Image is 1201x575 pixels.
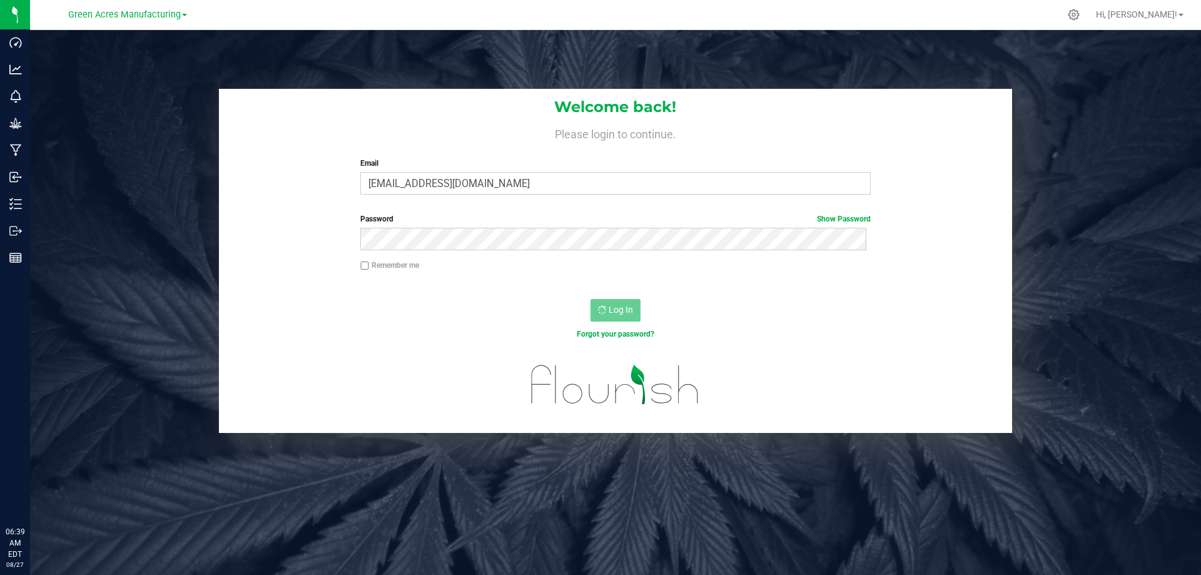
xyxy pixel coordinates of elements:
[360,262,369,270] input: Remember me
[360,158,870,169] label: Email
[9,36,22,49] inline-svg: Dashboard
[68,9,181,20] span: Green Acres Manufacturing
[590,299,641,322] button: Log In
[13,475,50,512] iframe: Resource center
[516,353,714,417] img: flourish_logo.svg
[360,215,393,223] span: Password
[6,526,24,560] p: 06:39 AM EDT
[360,260,419,271] label: Remember me
[9,90,22,103] inline-svg: Monitoring
[1096,9,1177,19] span: Hi, [PERSON_NAME]!
[609,305,633,315] span: Log In
[9,117,22,130] inline-svg: Grow
[9,198,22,210] inline-svg: Inventory
[6,560,24,569] p: 08/27
[817,215,871,223] a: Show Password
[9,63,22,76] inline-svg: Analytics
[9,225,22,237] inline-svg: Outbound
[9,171,22,183] inline-svg: Inbound
[1066,9,1082,21] div: Manage settings
[219,99,1012,115] h1: Welcome back!
[9,252,22,264] inline-svg: Reports
[9,144,22,156] inline-svg: Manufacturing
[219,125,1012,140] h4: Please login to continue.
[577,330,654,338] a: Forgot your password?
